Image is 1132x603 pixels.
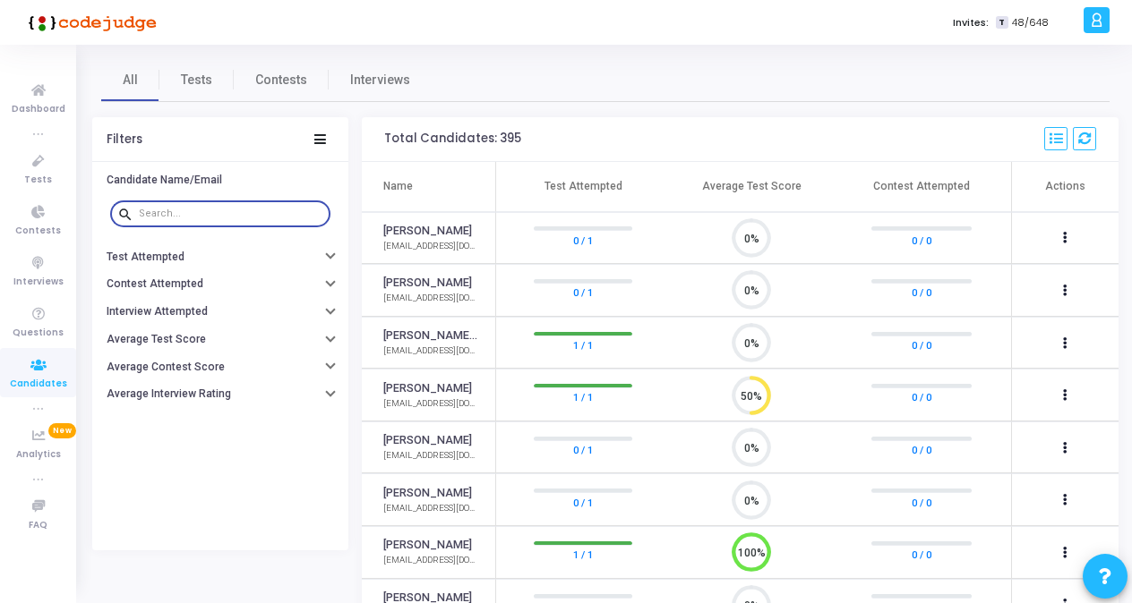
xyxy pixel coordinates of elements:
div: [EMAIL_ADDRESS][DOMAIN_NAME] [383,397,477,411]
th: Test Attempted [496,162,666,212]
span: Contests [15,224,61,239]
th: Average Test Score [666,162,836,212]
span: Interviews [350,71,410,89]
div: [EMAIL_ADDRESS][DOMAIN_NAME] [383,344,477,358]
button: Contest Attempted [92,270,348,298]
a: 1 / 1 [573,388,593,406]
span: Tests [24,173,52,188]
h6: Average Interview Rating [107,387,231,401]
h6: Test Attempted [107,251,184,264]
a: 0 / 0 [912,441,931,459]
a: 1 / 1 [573,336,593,354]
div: [EMAIL_ADDRESS][DOMAIN_NAME] [383,292,477,305]
span: Contests [255,71,307,89]
a: [PERSON_NAME] [383,380,472,397]
a: 0 / 0 [912,231,931,249]
button: Interview Attempted [92,298,348,326]
span: Dashboard [12,102,65,117]
span: All [123,71,138,89]
a: [PERSON_NAME] [383,275,472,292]
div: [EMAIL_ADDRESS][DOMAIN_NAME] [383,449,477,463]
th: Contest Attempted [836,162,1007,212]
a: 0 / 0 [912,546,931,564]
div: Name [383,178,413,194]
a: 0 / 1 [573,441,593,459]
h6: Contest Attempted [107,277,203,291]
span: Interviews [13,275,64,290]
a: [PERSON_NAME] [383,537,472,554]
a: 0 / 0 [912,336,931,354]
span: Candidates [10,377,67,392]
span: Questions [13,326,64,341]
h6: Candidate Name/Email [107,174,222,187]
a: 0 / 0 [912,493,931,511]
span: Analytics [16,447,61,463]
a: 0 / 1 [573,284,593,301]
span: Tests [181,71,212,89]
a: 0 / 0 [912,284,931,301]
button: Test Attempted [92,242,348,270]
button: Average Test Score [92,326,348,353]
mat-icon: search [117,206,139,222]
a: [PERSON_NAME] [383,432,472,449]
div: Filters [107,132,142,147]
span: 48/648 [1012,15,1049,30]
a: [PERSON_NAME] [383,485,472,502]
a: 0 / 0 [912,388,931,406]
button: Candidate Name/Email [92,166,348,194]
a: [PERSON_NAME] Mg [383,327,477,344]
span: FAQ [29,518,47,533]
a: 0 / 1 [573,493,593,511]
a: 1 / 1 [573,546,593,564]
div: [EMAIL_ADDRESS][DOMAIN_NAME] [383,240,477,253]
span: New [48,423,76,438]
input: Search... [139,208,323,219]
div: [EMAIL_ADDRESS][DOMAIN_NAME] [383,502,477,515]
img: logo [22,4,157,40]
h6: Average Test Score [107,333,206,346]
button: Average Contest Score [92,353,348,381]
span: T [996,16,1008,30]
button: Average Interview Rating [92,380,348,408]
label: Invites: [953,15,989,30]
h6: Average Contest Score [107,361,225,374]
th: Actions [1011,162,1119,212]
a: [PERSON_NAME] [383,223,472,240]
a: 0 / 1 [573,231,593,249]
h6: Interview Attempted [107,305,208,318]
div: Total Candidates: 395 [384,132,521,146]
div: [EMAIL_ADDRESS][DOMAIN_NAME] [383,554,477,567]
